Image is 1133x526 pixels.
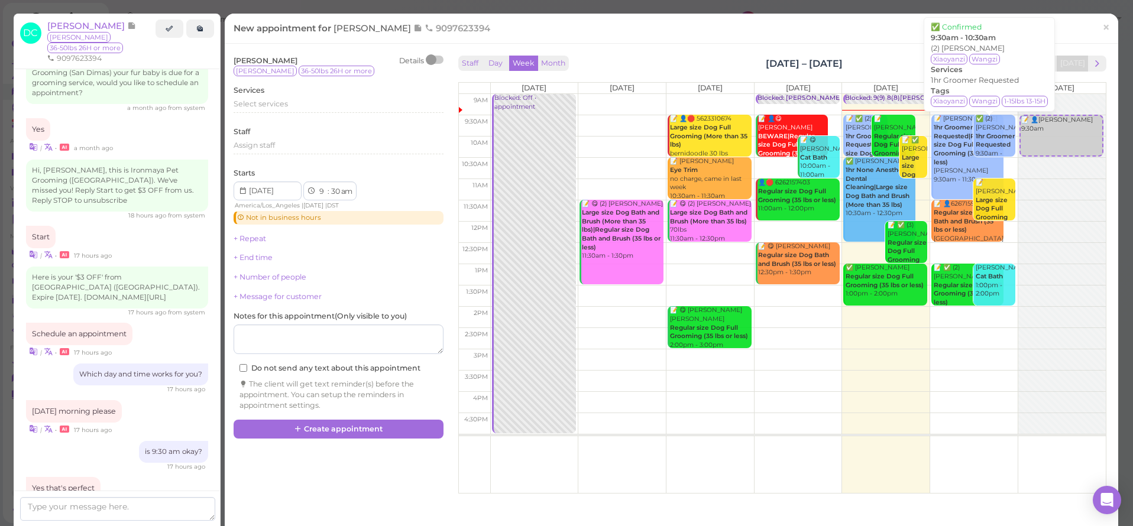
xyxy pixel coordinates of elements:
span: 09/04/2025 04:21pm [74,426,112,434]
span: 11am [472,181,488,189]
input: Do not send any text about this appointment [239,364,247,372]
button: Week [509,56,538,72]
b: Regular size Dog Full Grooming (35 lbs or less) [846,272,924,289]
span: [DATE] [522,83,546,92]
span: 9am [474,96,488,104]
span: Xiaoyanzi [931,96,967,106]
span: [DATE] [698,83,723,92]
div: 👤🛑 6262157403 11:00am - 12:00pm [758,178,840,213]
b: Cat Bath [800,154,827,161]
div: 📝 👤[PERSON_NAME] 9:30am [1021,116,1103,133]
i: | [40,426,42,434]
span: 3pm [474,352,488,359]
span: [DATE] [873,83,898,92]
span: 11:30am [464,203,488,210]
span: 09/04/2025 03:38pm [128,212,168,219]
b: Eye Trim [670,166,698,174]
i: | [40,252,42,259]
b: 9:30am - 10:30am [931,33,996,42]
span: DC [20,22,41,44]
div: ✅ Confirmed [931,22,1048,33]
b: Large size Dog Bath and Brush (More than 35 lbs)|Regular size Dog Bath and Brush (35 lbs or less) [582,209,661,251]
span: [DATE] [1050,83,1074,92]
div: 📝 👤🛑 5623310674 bernidoodle 30 lbs 9:30am - 10:30am [669,115,752,167]
div: Which day and time works for you? [73,363,208,385]
span: America/Los_Angeles [235,202,300,209]
span: Note [127,20,136,31]
div: 📝 [PERSON_NAME] [PERSON_NAME] 9:30am - 11:30am [933,115,1003,184]
div: Not in business hours [234,211,444,224]
span: 9:30am [465,118,488,125]
b: Services [931,65,962,74]
b: Large size Dog Full Grooming (More than 35 lbs) [976,196,1011,239]
b: 1hr Groomer Requested|Regular size Dog Full Grooming (35 lbs or less) [934,124,996,166]
span: 1:30pm [466,288,488,296]
span: [PERSON_NAME] [234,66,297,76]
div: The client will get text reminder(s) before the appointment. You can setup the reminders in appoi... [239,379,438,411]
div: ✅ (2) [PERSON_NAME] 9:30am - 10:30am [975,115,1015,167]
span: [PERSON_NAME] [47,32,111,43]
div: ✅ [PERSON_NAME] 10:30am - 12:30pm [845,157,915,218]
div: Hi [PERSON_NAME] , this is Ironmaya Pet Grooming (San Dimas) your fur baby is due for a grooming ... [26,52,208,104]
span: from system [168,212,205,219]
div: [DATE] morning please [26,400,122,423]
span: × [1102,19,1110,35]
label: Staff [234,126,250,137]
label: Starts [234,168,255,178]
div: Hi, [PERSON_NAME], this is Ironmaya Pet Grooming ([GEOGRAPHIC_DATA]). We've missed you! Reply Sta... [26,160,208,212]
span: Select services [234,99,288,108]
span: Wangzi [969,54,1000,64]
span: Xiaoyanzi [931,54,967,64]
a: + Number of people [234,272,306,281]
span: from system [168,104,205,112]
button: Day [481,56,510,72]
div: is 9:30 am okay? [139,441,208,463]
label: Services [234,85,264,96]
button: [DATE] [1057,56,1089,72]
span: New appointment for [234,22,493,34]
span: Note [413,22,425,34]
b: Regular size Dog Full Grooming (35 lbs or less) [758,187,836,204]
div: [PERSON_NAME] 1:00pm - 2:00pm [975,264,1015,298]
a: [PERSON_NAME] [47,20,136,31]
h2: [DATE] – [DATE] [766,57,843,70]
label: Notes for this appointment ( Only visible to you ) [234,311,407,322]
span: from system [168,309,205,316]
b: Regular size Dog Full Grooming (35 lbs or less) [934,281,1002,306]
button: Create appointment [234,420,444,439]
span: 10am [471,139,488,147]
b: Regular size Dog Full Grooming (35 lbs or less) [888,239,927,281]
div: (2) [PERSON_NAME] [931,43,1048,64]
div: Start [26,226,56,248]
span: 08/04/2025 09:52am [127,104,168,112]
div: 📝 👤😋 [PERSON_NAME] meltpoo 9:30am - 10:30am [758,115,828,184]
div: 📝 ✅ (2) [PERSON_NAME] 1:00pm - 2:00pm [933,264,1003,316]
div: Yes that's perfect [26,477,101,499]
i: | [40,349,42,356]
button: Month [538,56,569,72]
div: Yes [26,118,50,141]
div: 📝 😋 (2) [PERSON_NAME] 70lbs 11:30am - 12:30pm [669,200,752,243]
span: 1pm [475,267,488,274]
span: 09/04/2025 04:21pm [167,385,205,393]
button: Staff [458,56,482,72]
div: 📝 [PERSON_NAME] [PERSON_NAME] / wants to bring two 9:30am - 10:30am [873,115,916,219]
div: ✅ [PERSON_NAME] 1:00pm - 2:00pm [845,264,927,298]
b: Regular size Dog Bath and Brush (35 lbs or less) [758,251,836,268]
b: Large size Dog Bath and Brush (More than 35 lbs) [670,209,747,225]
div: 📝 😋 [PERSON_NAME] 12:30pm - 1:30pm [758,242,840,277]
div: 📝 😋 [PERSON_NAME] 10:00am - 11:00am [799,136,840,179]
div: 1hr Groomer Requested [931,75,1048,86]
span: 09/04/2025 04:10pm [74,252,112,259]
label: Do not send any text about this appointment [239,363,420,374]
span: 12:30pm [462,245,488,253]
span: 12pm [471,224,488,232]
div: • [26,423,208,435]
div: Blocked: Off • appointment [494,94,576,111]
div: 📝 [PERSON_NAME] no charge, came in last week 10:30am - 11:30am [669,157,752,200]
div: • [26,248,208,261]
div: 📝 ✅ (2) [PERSON_NAME] kobe [PERSON_NAME] 9:30am - 10:30am [845,115,888,228]
b: 1hr None Anesthesia Dental Cleaning|Large size Dog Bath and Brush (More than 35 lbs) [846,166,911,209]
div: 📝 👤6267159939 [GEOGRAPHIC_DATA] , corgi 11:30am - 12:30pm [933,200,1003,261]
span: 36-50lbs 26H or more [47,43,123,53]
